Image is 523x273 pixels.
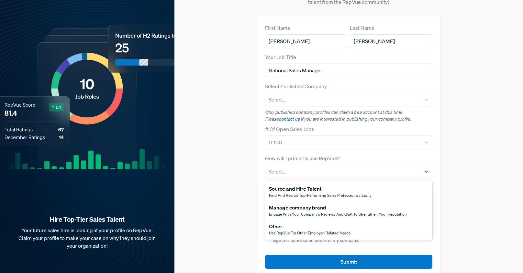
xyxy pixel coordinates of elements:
[350,34,432,48] input: Last Name
[350,24,374,32] label: Last Name
[269,211,407,217] span: Engage with your company's reviews and Q&A to strengthen your reputation
[265,53,296,61] label: Your Job Title
[265,109,433,123] p: Only published company profiles can claim a free account at this time. Please if you are interest...
[269,193,372,198] span: Find and recruit top-performing sales professionals easily
[269,185,372,193] div: Source and Hire Talent
[269,204,407,211] div: Manage company brand
[10,215,164,224] strong: Hire Top-Tier Sales Talent
[265,125,314,133] label: # Of Open Sales Jobs
[265,64,433,77] input: Title
[265,255,433,269] button: Submit
[265,34,348,48] input: First Name
[279,116,300,122] a: contact us
[269,222,351,230] div: Other
[265,82,327,90] label: Select Published Company
[269,230,351,236] span: Use RepVue for other employer-related needs
[265,24,290,32] label: First Name
[10,226,164,250] p: Your future sales hire is looking at your profile on RepVue. Claim your profile to make your case...
[265,154,339,162] label: How will I primarily use RepVue?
